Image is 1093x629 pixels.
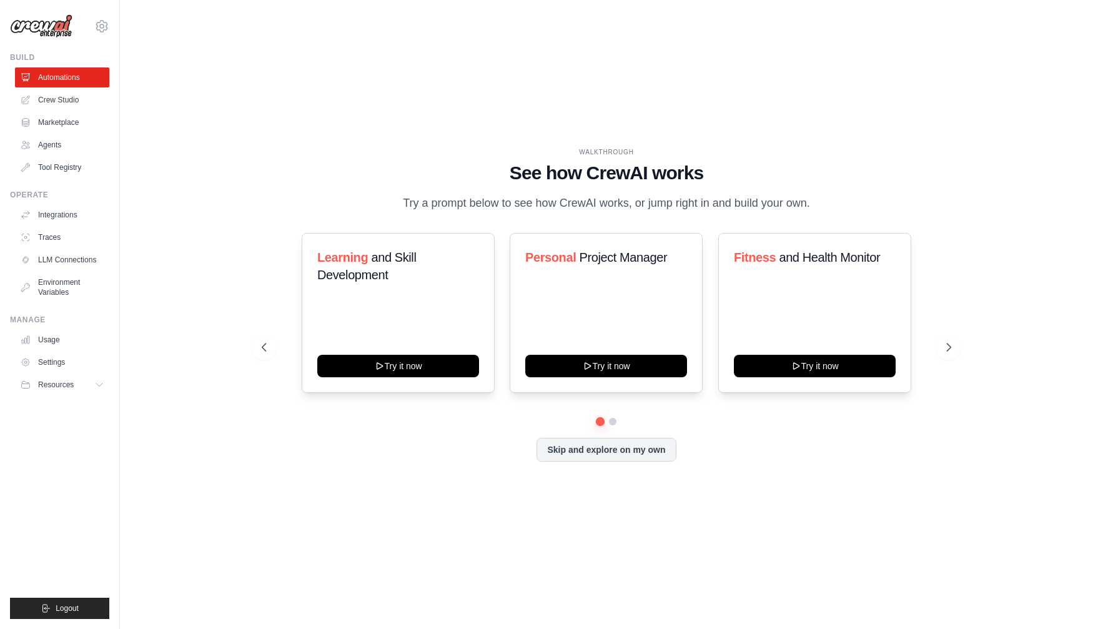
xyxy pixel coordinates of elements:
[15,205,109,225] a: Integrations
[734,355,896,377] button: Try it now
[525,355,687,377] button: Try it now
[317,250,416,282] span: and Skill Development
[15,330,109,350] a: Usage
[15,135,109,155] a: Agents
[15,375,109,395] button: Resources
[580,250,668,264] span: Project Manager
[537,438,676,462] button: Skip and explore on my own
[15,227,109,247] a: Traces
[317,355,479,377] button: Try it now
[262,162,951,184] h1: See how CrewAI works
[317,250,368,264] span: Learning
[15,90,109,110] a: Crew Studio
[15,352,109,372] a: Settings
[10,598,109,619] button: Logout
[15,272,109,302] a: Environment Variables
[15,157,109,177] a: Tool Registry
[525,250,576,264] span: Personal
[38,380,74,390] span: Resources
[56,603,79,613] span: Logout
[15,112,109,132] a: Marketplace
[397,194,816,212] p: Try a prompt below to see how CrewAI works, or jump right in and build your own.
[10,315,109,325] div: Manage
[10,14,72,38] img: Logo
[10,190,109,200] div: Operate
[15,67,109,87] a: Automations
[262,147,951,157] div: WALKTHROUGH
[779,250,880,264] span: and Health Monitor
[15,250,109,270] a: LLM Connections
[734,250,776,264] span: Fitness
[10,52,109,62] div: Build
